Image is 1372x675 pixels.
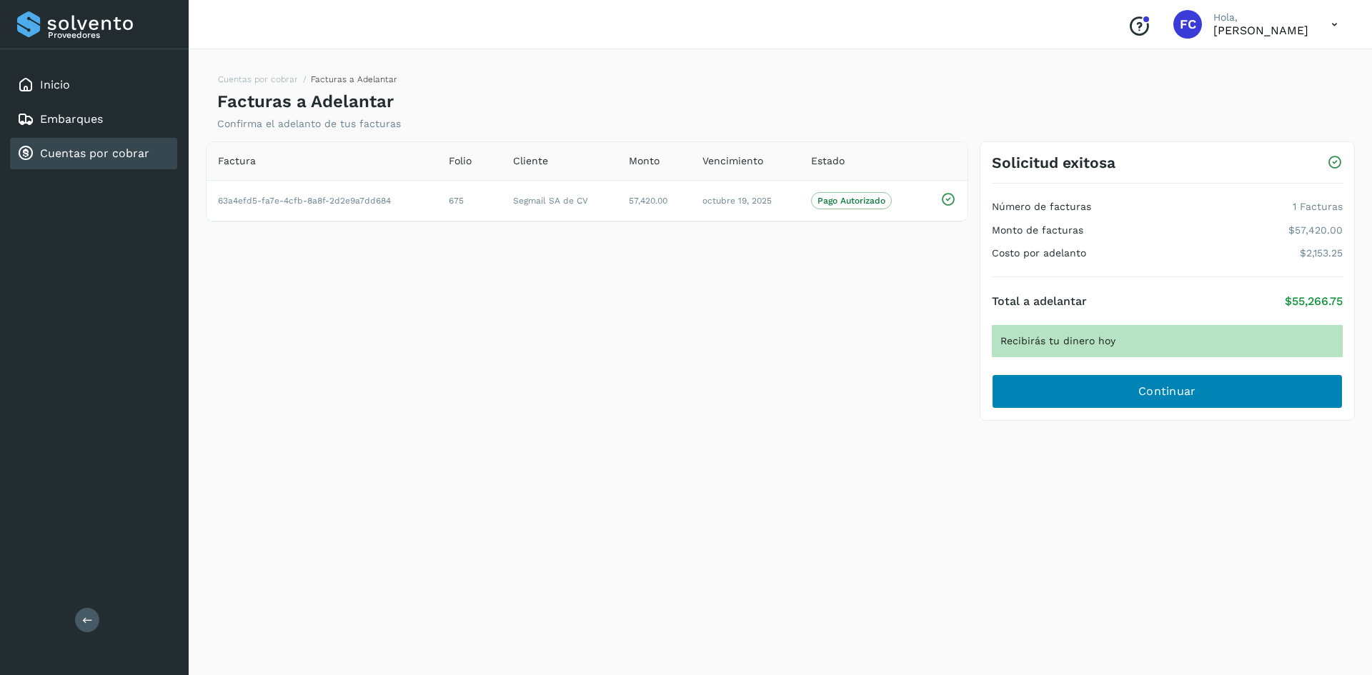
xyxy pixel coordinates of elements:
[217,91,394,112] h4: Facturas a Adelantar
[992,201,1091,213] h4: Número de facturas
[10,69,177,101] div: Inicio
[40,112,103,126] a: Embarques
[40,146,149,160] a: Cuentas por cobrar
[1285,294,1343,308] p: $55,266.75
[702,154,763,169] span: Vencimiento
[502,180,617,221] td: Segmail SA de CV
[48,30,171,40] p: Proveedores
[218,74,298,84] a: Cuentas por cobrar
[218,154,256,169] span: Factura
[311,74,397,84] span: Facturas a Adelantar
[1213,11,1308,24] p: Hola,
[10,104,177,135] div: Embarques
[1300,247,1343,259] p: $2,153.25
[811,154,845,169] span: Estado
[702,196,772,206] span: octubre 19, 2025
[992,374,1343,409] button: Continuar
[629,196,667,206] span: 57,420.00
[817,196,885,206] p: Pago Autorizado
[1288,224,1343,236] p: $57,420.00
[513,154,548,169] span: Cliente
[1213,24,1308,37] p: FERNANDO CASTRO AGUILAR
[217,73,397,91] nav: breadcrumb
[992,294,1087,308] h4: Total a adelantar
[992,247,1086,259] h4: Costo por adelanto
[437,180,502,221] td: 675
[40,78,70,91] a: Inicio
[207,180,437,221] td: 63a4efd5-fa7e-4cfb-8a8f-2d2e9a7dd684
[10,138,177,169] div: Cuentas por cobrar
[629,154,660,169] span: Monto
[992,325,1343,357] div: Recibirás tu dinero hoy
[992,154,1115,171] h3: Solicitud exitosa
[1138,384,1196,399] span: Continuar
[1293,201,1343,213] p: 1 Facturas
[449,154,472,169] span: Folio
[217,118,401,130] p: Confirma el adelanto de tus facturas
[992,224,1083,236] h4: Monto de facturas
